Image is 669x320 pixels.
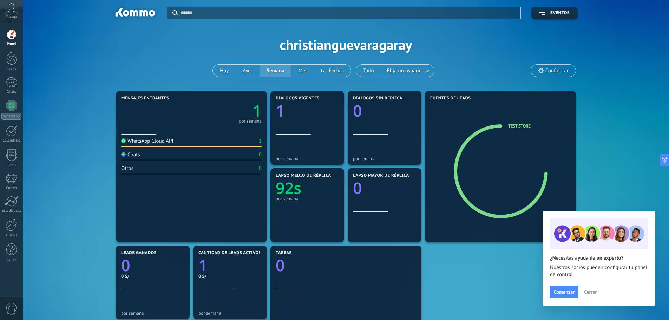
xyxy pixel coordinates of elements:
text: 0 [121,255,130,276]
div: por semana [239,119,262,123]
div: Listas [1,163,22,168]
span: Tareas [276,250,292,255]
button: Cerrar [581,287,600,297]
div: WhatsApp Cloud API [121,138,173,144]
div: por semana [276,156,339,161]
text: 1 [198,255,208,276]
span: Elija un usuario [386,66,423,76]
img: Chats [121,152,126,157]
button: Comenzar [550,286,578,298]
span: Cantidad de leads activos [198,250,261,255]
span: Nuestros socios pueden configurar tu panel de control. [550,264,648,278]
text: 92s [276,177,301,199]
button: Ayer [236,65,260,77]
span: Lapso mayor de réplica [353,173,409,178]
div: Chats [1,90,22,94]
span: Cerrar [584,289,597,294]
text: 0 [353,100,362,122]
button: Eventos [531,7,578,19]
div: 0 S/ [121,273,184,279]
span: Comenzar [554,289,575,294]
button: Elija un usuario [381,65,434,77]
button: Fechas [314,65,350,77]
text: 0 [276,255,285,276]
text: 1 [252,100,262,122]
img: WhatsApp Cloud API [121,138,126,143]
div: por semana [276,196,339,201]
div: Panel [1,42,22,46]
div: por semana [353,156,416,161]
div: Ayuda [1,258,22,262]
div: Ajustes [1,233,22,238]
span: Cuenta [6,15,17,20]
div: 0 [259,151,262,158]
span: Leads ganados [121,250,157,255]
div: 1 [259,138,262,144]
a: 0 [121,255,184,276]
text: 0 [353,177,362,199]
div: Calendario [1,138,22,143]
div: Otros [121,165,133,172]
button: Semana [260,65,291,77]
div: 0 S/ [198,273,262,279]
span: Eventos [550,11,570,15]
span: Configurar [545,68,569,74]
div: por semana [198,311,262,316]
a: 1 [191,100,262,122]
div: Correo [1,186,22,190]
span: Lapso medio de réplica [276,173,331,178]
span: Diálogos sin réplica [353,96,402,101]
button: Todo [356,65,381,77]
a: 0 [276,255,416,276]
div: Estadísticas [1,209,22,213]
h2: ¿Necesitas ayuda de un experto? [550,255,648,261]
div: Leads [1,67,22,72]
a: test-store [508,123,531,129]
div: WhatsApp [1,113,21,120]
div: por semana [121,311,184,316]
span: Diálogos vigentes [276,96,320,101]
span: Mensajes entrantes [121,96,169,101]
text: 1 [276,100,285,122]
div: 0 [259,165,262,172]
span: Fuentes de leads [430,96,471,101]
button: Mes [291,65,315,77]
a: 1 [198,255,262,276]
button: Hoy [213,65,236,77]
div: Chats [121,151,140,158]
